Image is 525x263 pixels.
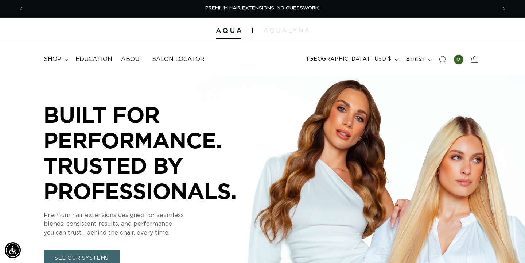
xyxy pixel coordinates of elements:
[71,51,117,68] a: Education
[496,2,512,16] button: Next announcement
[152,56,205,63] span: Salon Locator
[216,28,241,33] img: Aqua Hair Extensions
[75,56,112,63] span: Education
[406,56,425,63] span: English
[264,28,309,33] img: aqualyna.com
[401,53,435,66] button: English
[44,211,262,220] p: Premium hair extensions designed for seamless
[148,51,209,68] a: Salon Locator
[121,56,143,63] span: About
[307,56,392,63] span: [GEOGRAPHIC_DATA] | USD $
[39,51,71,68] summary: shop
[303,53,401,66] button: [GEOGRAPHIC_DATA] | USD $
[205,6,320,11] span: PREMIUM HAIR EXTENSIONS. NO GUESSWORK.
[44,228,262,237] p: you can trust , behind the chair, every time.
[44,102,262,203] p: BUILT FOR PERFORMANCE. TRUSTED BY PROFESSIONALS.
[117,51,148,68] a: About
[13,2,29,16] button: Previous announcement
[435,52,451,68] summary: Search
[44,220,262,228] p: blends, consistent results, and performance
[5,242,21,258] div: Accessibility Menu
[44,56,61,63] span: shop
